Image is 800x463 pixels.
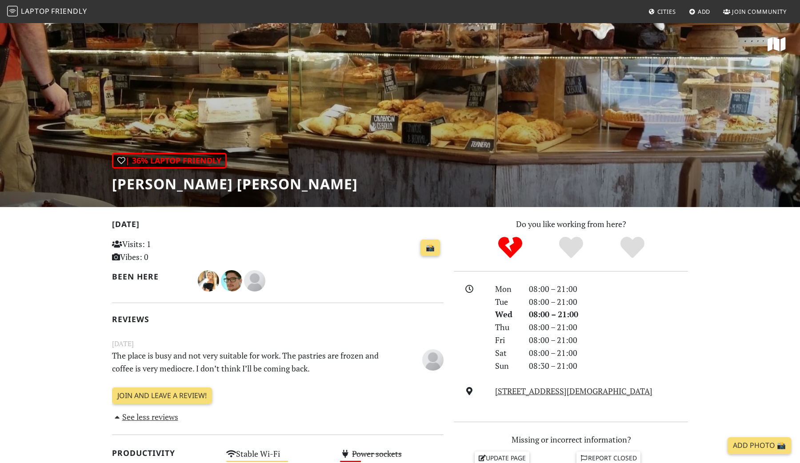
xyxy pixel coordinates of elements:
div: Fri [490,334,524,347]
p: Visits: 1 Vibes: 0 [112,238,216,263]
a: Join Community [720,4,790,20]
div: Definitely! [602,235,663,260]
p: Missing or incorrect information? [454,433,688,446]
span: Friendly [51,6,87,16]
div: No [480,235,541,260]
a: [STREET_ADDRESS][DEMOGRAPHIC_DATA] [495,386,652,396]
a: Add [685,4,714,20]
div: 08:00 – 21:00 [524,283,693,295]
div: Yes [540,235,602,260]
div: Sat [490,347,524,359]
h2: Been here [112,272,187,281]
span: Anonymous [422,353,444,364]
s: Power sockets [352,448,402,459]
div: Thu [490,321,524,334]
div: 08:00 – 21:00 [524,347,693,359]
div: Tue [490,295,524,308]
a: LaptopFriendly LaptopFriendly [7,4,87,20]
span: Laptop [21,6,50,16]
p: The place is busy and not very suitable for work. The pastries are frozen and coffee is very medi... [107,349,392,375]
div: 08:00 – 21:00 [524,295,693,308]
span: Add [698,8,711,16]
span: Sebastián Barón Barbosa [221,275,244,285]
a: 📸 [420,239,440,256]
div: 08:30 – 21:00 [524,359,693,372]
a: See less reviews [112,411,178,422]
a: Join and leave a review! [112,387,212,404]
img: 1452-natalie.jpg [198,270,219,291]
h2: Productivity [112,448,216,458]
p: Do you like working from here? [454,218,688,231]
div: 08:00 – 21:00 [524,334,693,347]
div: Sun [490,359,524,372]
h2: [DATE] [112,220,444,232]
h1: [PERSON_NAME] [PERSON_NAME] [112,176,358,192]
span: Join Community [732,8,787,16]
a: Add Photo 📸 [728,437,791,454]
img: blank-535327c66bd565773addf3077783bbfce4b00ec00e9fd257753287c682c7fa38.png [422,349,444,371]
img: 1416-sebastian.jpg [221,270,242,291]
div: Wed [490,308,524,321]
span: Catherine Cooke [244,275,265,285]
div: | 36% Laptop Friendly [112,153,227,168]
h2: Reviews [112,315,444,324]
img: LaptopFriendly [7,6,18,16]
div: Mon [490,283,524,295]
a: Cities [645,4,680,20]
div: 08:00 – 21:00 [524,308,693,321]
div: 08:00 – 21:00 [524,321,693,334]
img: blank-535327c66bd565773addf3077783bbfce4b00ec00e9fd257753287c682c7fa38.png [244,270,265,291]
small: [DATE] [107,338,449,349]
span: Cities [657,8,676,16]
span: Natalie H. [198,275,221,285]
